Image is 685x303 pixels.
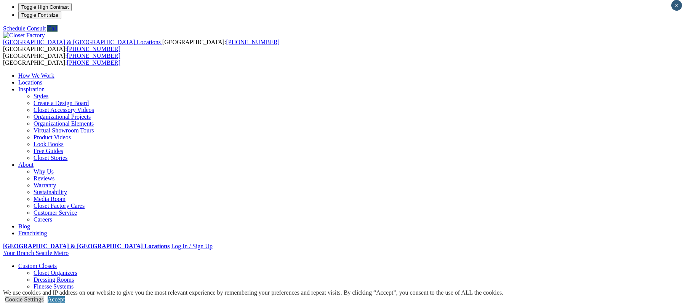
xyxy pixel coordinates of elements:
a: Custom Closets [18,263,57,269]
a: Reviews [34,175,54,182]
a: Inspiration [18,86,45,92]
a: Organizational Elements [34,120,94,127]
button: Toggle Font size [18,11,61,19]
a: [PHONE_NUMBER] [67,59,120,66]
a: How We Work [18,72,54,79]
a: Media Room [34,196,66,202]
div: We use cookies and IP address on our website to give you the most relevant experience by remember... [3,289,503,296]
span: Toggle High Contrast [21,4,69,10]
a: Finesse Systems [34,283,74,290]
a: Closet Organizers [34,270,77,276]
a: Schedule Consult [3,25,46,32]
span: [GEOGRAPHIC_DATA]: [GEOGRAPHIC_DATA]: [3,53,120,66]
span: [GEOGRAPHIC_DATA] & [GEOGRAPHIC_DATA] Locations [3,39,161,45]
a: Closet Accessory Videos [34,107,94,113]
a: Franchising [18,230,47,236]
a: [PHONE_NUMBER] [67,53,120,59]
a: Log In / Sign Up [171,243,212,249]
a: Accept [48,296,65,303]
a: Why Us [34,168,54,175]
a: Careers [34,216,52,223]
a: Cookie Settings [5,296,44,303]
span: Toggle Font size [21,12,58,18]
a: [PHONE_NUMBER] [67,46,120,52]
a: Customer Service [34,209,77,216]
a: Free Guides [34,148,63,154]
a: Your Branch Seattle Metro [3,250,69,256]
a: About [18,161,34,168]
a: Create a Design Board [34,100,89,106]
span: Your Branch [3,250,34,256]
a: Locations [18,79,42,86]
a: [GEOGRAPHIC_DATA] & [GEOGRAPHIC_DATA] Locations [3,39,162,45]
a: Closet Stories [34,155,67,161]
a: Look Books [34,141,64,147]
a: Styles [34,93,48,99]
a: [GEOGRAPHIC_DATA] & [GEOGRAPHIC_DATA] Locations [3,243,170,249]
a: Call [47,25,58,32]
span: Seattle Metro [35,250,69,256]
a: Closet Factory Cares [34,203,85,209]
button: Toggle High Contrast [18,3,72,11]
a: Blog [18,223,30,230]
a: Organizational Projects [34,113,91,120]
a: Dressing Rooms [34,276,74,283]
img: Closet Factory [3,32,45,39]
a: Warranty [34,182,56,188]
span: [GEOGRAPHIC_DATA]: [GEOGRAPHIC_DATA]: [3,39,280,52]
a: Product Videos [34,134,71,140]
a: [PHONE_NUMBER] [226,39,279,45]
a: Sustainability [34,189,67,195]
a: Virtual Showroom Tours [34,127,94,134]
